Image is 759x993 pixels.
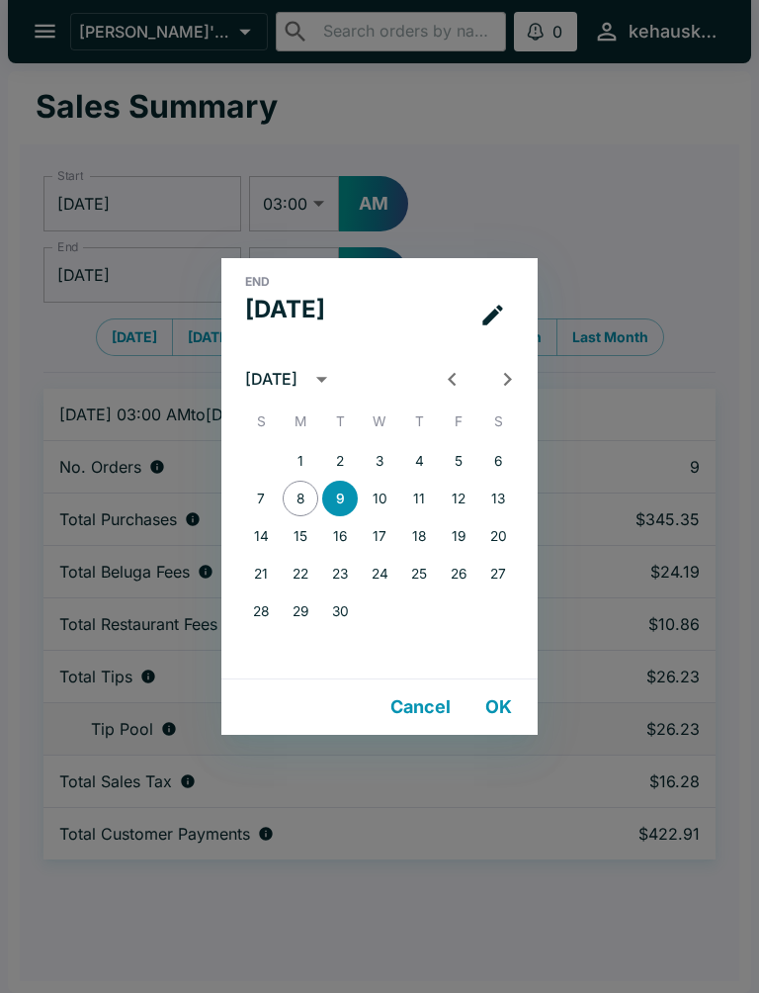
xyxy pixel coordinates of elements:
[401,518,437,554] button: 18
[243,593,279,629] button: 28
[245,274,270,290] span: End
[362,443,397,479] button: 3
[480,443,516,479] button: 6
[466,687,530,727] button: OK
[480,556,516,591] button: 27
[243,518,279,554] button: 14
[441,518,476,554] button: 19
[401,481,437,516] button: 11
[303,361,340,398] button: calendar view is open, switch to year view
[362,518,397,554] button: 17
[243,556,279,591] button: 21
[441,443,476,479] button: 5
[283,481,318,516] button: 8
[283,518,318,554] button: 15
[283,556,318,591] button: 22
[322,481,358,516] button: 9
[283,593,318,629] button: 29
[401,402,437,441] span: Thursday
[245,295,325,324] h4: [DATE]
[243,402,279,441] span: Sunday
[480,481,516,516] button: 13
[243,481,279,516] button: 7
[322,593,358,629] button: 30
[382,687,459,727] button: Cancel
[322,518,358,554] button: 16
[441,402,476,441] span: Friday
[489,361,526,398] button: Next month
[441,481,476,516] button: 12
[322,443,358,479] button: 2
[471,294,514,336] button: calendar view is open, go to text input view
[362,556,397,591] button: 24
[480,402,516,441] span: Saturday
[362,402,397,441] span: Wednesday
[441,556,476,591] button: 26
[401,443,437,479] button: 4
[401,556,437,591] button: 25
[434,361,470,398] button: Previous month
[480,518,516,554] button: 20
[322,556,358,591] button: 23
[245,369,297,389] div: [DATE]
[283,443,318,479] button: 1
[322,402,358,441] span: Tuesday
[283,402,318,441] span: Monday
[362,481,397,516] button: 10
